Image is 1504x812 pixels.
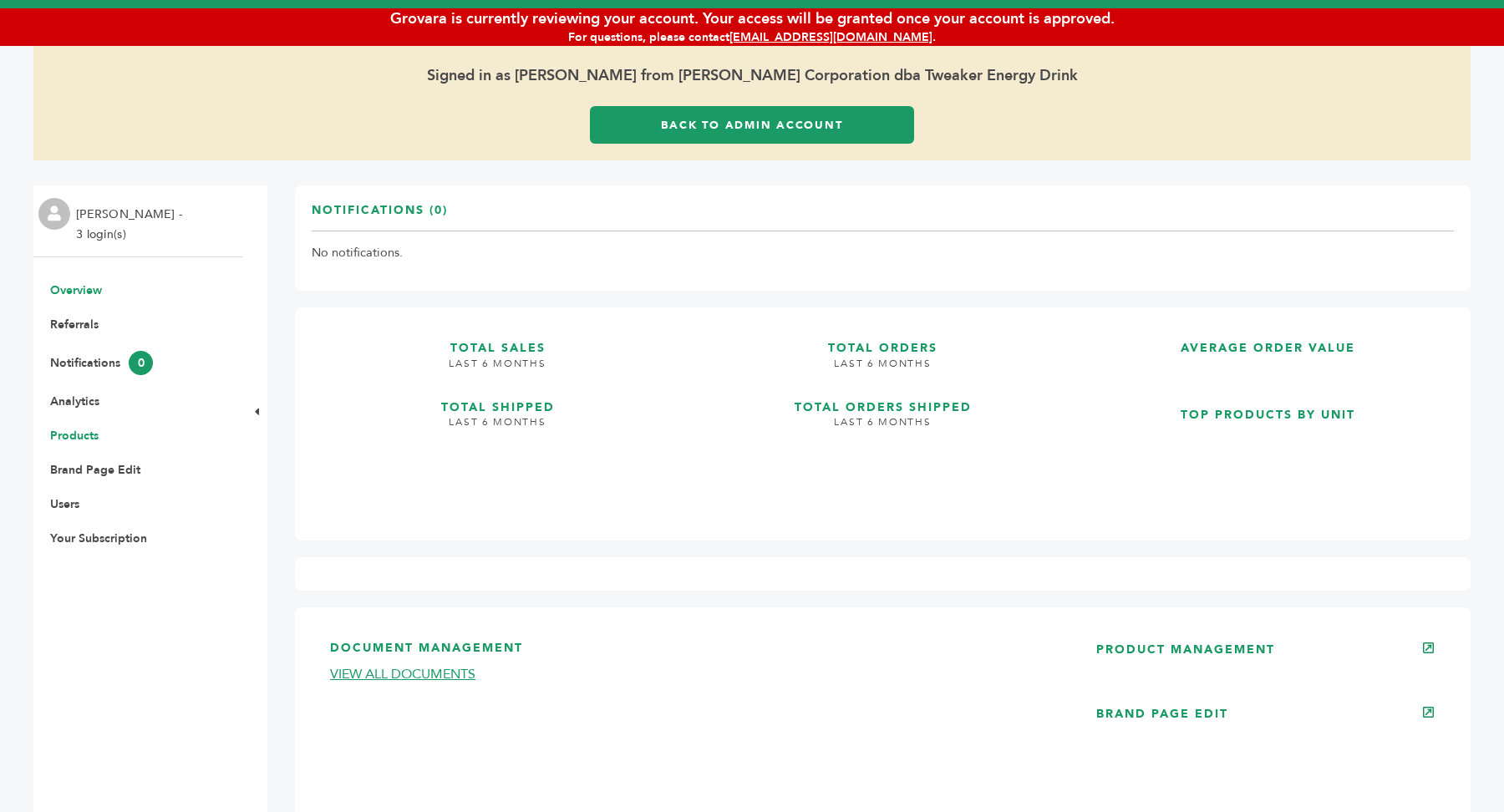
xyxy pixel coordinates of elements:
[50,530,147,546] a: Your Subscription
[312,324,683,510] a: TOTAL SALES LAST 6 MONTHS TOTAL SHIPPED LAST 6 MONTHS
[1096,706,1228,722] a: BRAND PAGE EDIT
[697,324,1069,357] h3: TOTAL ORDERS
[697,324,1069,510] a: TOTAL ORDERS LAST 6 MONTHS TOTAL ORDERS SHIPPED LAST 6 MONTHS
[312,357,683,383] h4: LAST 6 MONTHS
[1082,391,1454,510] a: TOP PRODUCTS BY UNIT
[1082,324,1454,378] a: AVERAGE ORDER VALUE
[50,317,99,332] a: Referrals
[312,202,448,231] h3: Notifications (0)
[33,46,1471,106] span: Signed in as [PERSON_NAME] from [PERSON_NAME] Corporation dba Tweaker Energy Drink
[1082,324,1454,357] h3: AVERAGE ORDER VALUE
[76,205,186,245] li: [PERSON_NAME] - 3 login(s)
[129,351,153,375] span: 0
[1096,642,1275,657] a: PRODUCT MANAGEMENT
[697,357,1069,383] h4: LAST 6 MONTHS
[697,415,1069,442] h4: LAST 6 MONTHS
[50,428,99,444] a: Products
[50,282,102,298] a: Overview
[590,106,914,144] a: Back to Admin Account
[50,462,140,478] a: Brand Page Edit
[50,393,99,409] a: Analytics
[50,355,153,371] a: Notifications0
[330,665,475,683] a: VIEW ALL DOCUMENTS
[312,324,683,357] h3: TOTAL SALES
[697,383,1069,416] h3: TOTAL ORDERS SHIPPED
[38,198,70,230] img: profile.png
[312,415,683,442] h4: LAST 6 MONTHS
[312,231,1454,275] td: No notifications.
[330,640,1046,666] h3: DOCUMENT MANAGEMENT
[729,29,932,45] a: [EMAIL_ADDRESS][DOMAIN_NAME]
[50,496,79,512] a: Users
[312,383,683,416] h3: TOTAL SHIPPED
[1082,391,1454,424] h3: TOP PRODUCTS BY UNIT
